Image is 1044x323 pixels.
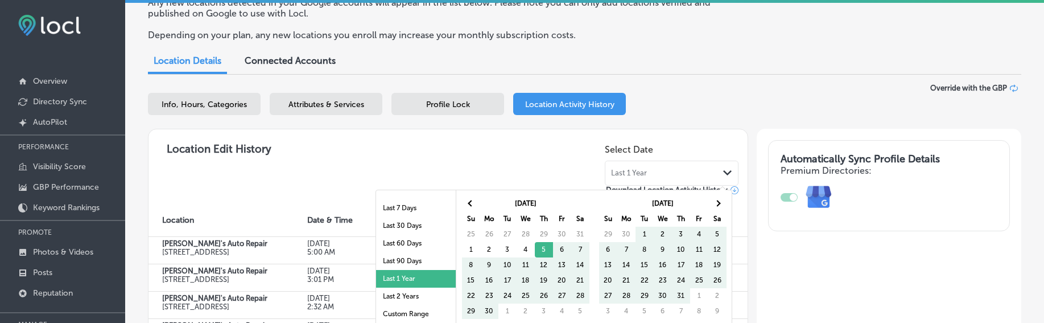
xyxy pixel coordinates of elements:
li: Last 2 Years [376,288,456,305]
p: Jolene's Auto Repair [162,239,271,248]
td: 29 [636,288,654,304]
td: 12 [708,242,727,257]
h4: Premium Directories: [781,165,997,176]
li: Last 90 Days [376,252,456,270]
p: Aug 31, 2025 [307,294,380,302]
td: 4 [617,304,636,319]
p: Directory Sync [33,97,87,107]
td: 12 [535,257,553,273]
td: 9 [480,257,498,273]
span: Location Details [154,55,221,66]
span: Connected Accounts [245,55,336,66]
td: 30 [553,227,571,242]
th: Mo [617,211,636,227]
th: Fr [553,211,571,227]
td: 14 [617,257,636,273]
td: 3 [599,304,617,319]
th: Th [535,211,553,227]
td: 1 [462,242,480,257]
td: 25 [517,288,535,304]
td: 3 [498,242,517,257]
span: Location Activity History [525,100,614,109]
td: 11 [517,257,535,273]
td: 20 [599,273,617,288]
p: Sep 03, 2025 [307,239,380,248]
td: 7 [571,242,589,257]
td: 6 [599,242,617,257]
td: 24 [498,288,517,304]
td: 30 [480,304,498,319]
td: 1 [498,304,517,319]
td: 5 [571,304,589,319]
label: Select Date [605,144,653,155]
td: 20 [553,273,571,288]
td: 4 [517,242,535,257]
span: Attributes & Services [288,100,364,109]
td: 8 [462,257,480,273]
td: 25 [690,273,708,288]
td: 18 [517,273,535,288]
th: Mo [480,211,498,227]
th: [DATE] [480,196,571,211]
td: 10 [498,257,517,273]
td: 8 [636,242,654,257]
td: 6 [654,304,672,319]
td: 26 [480,227,498,242]
td: 3 [672,227,690,242]
td: 29 [462,304,480,319]
td: 25 [462,227,480,242]
td: 26 [708,273,727,288]
span: Override with the GBP [930,84,1007,92]
h3: Location Edit History [158,142,271,156]
td: 14 [571,257,589,273]
li: Last 1 Year [376,270,456,288]
td: 16 [480,273,498,288]
td: 2 [708,288,727,304]
td: 18 [690,257,708,273]
li: Last 60 Days [376,235,456,252]
p: 2:32 AM [307,302,380,311]
td: 2 [654,227,672,242]
td: 7 [617,242,636,257]
td: 5 [535,242,553,257]
td: 2 [517,304,535,319]
td: 29 [599,227,617,242]
span: Download Location Activity History [606,186,728,194]
td: 5 [636,304,654,319]
th: We [654,211,672,227]
h3: Automatically Sync Profile Details [781,153,997,165]
p: Jolene's Auto Repair [162,294,271,302]
td: 17 [498,273,517,288]
td: 30 [617,227,636,242]
p: Photos & Videos [33,247,93,257]
td: 13 [599,257,617,273]
td: 21 [571,273,589,288]
strong: [PERSON_NAME]'s Auto Repair [162,267,267,275]
td: 27 [498,227,517,242]
td: 27 [599,288,617,304]
p: GBP Performance [33,182,99,192]
td: 31 [571,227,589,242]
th: Date & Time [294,205,400,236]
p: Jolene's Auto Repair [162,267,271,275]
th: Fr [690,211,708,227]
th: [DATE] [617,196,708,211]
td: 3 [535,304,553,319]
li: Last 30 Days [376,217,456,235]
th: Tu [636,211,654,227]
p: Keyword Rankings [33,203,100,212]
td: 9 [708,304,727,319]
p: Depending on your plan, any new locations you enroll may increase your monthly subscription costs. [148,30,716,40]
td: 5 [708,227,727,242]
td: 8 [690,304,708,319]
td: 27 [553,288,571,304]
td: 11 [690,242,708,257]
p: Overview [33,76,67,86]
td: 30 [654,288,672,304]
td: 7 [672,304,690,319]
span: Info, Hours, Categories [162,100,247,109]
strong: [PERSON_NAME]'s Auto Repair [162,294,267,302]
td: 28 [571,288,589,304]
td: 17 [672,257,690,273]
th: Sa [571,211,589,227]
